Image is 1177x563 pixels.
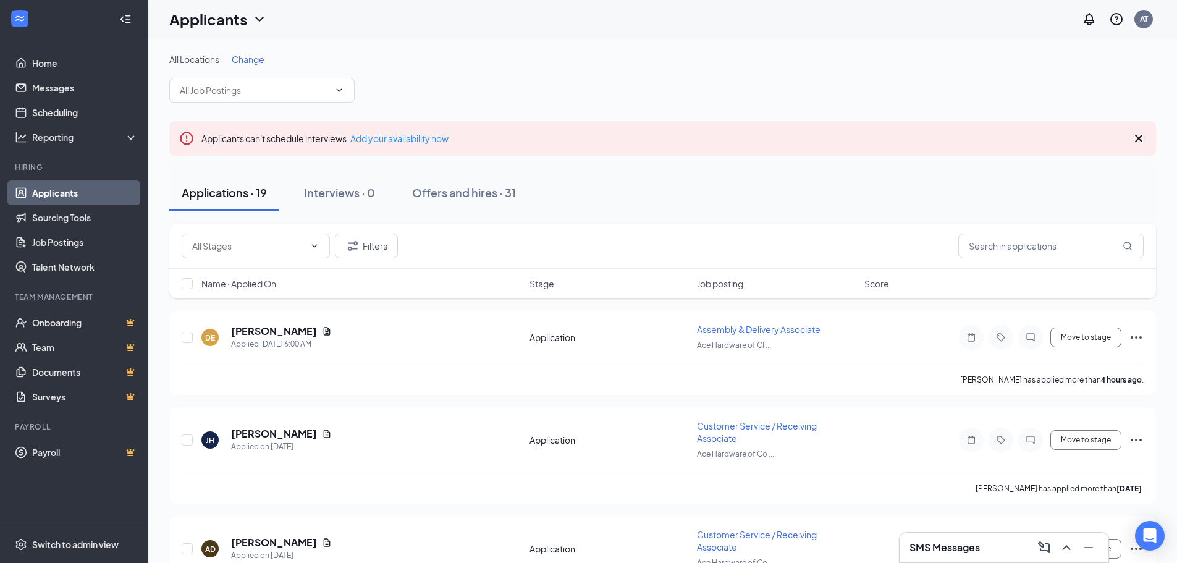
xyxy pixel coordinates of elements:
h5: [PERSON_NAME] [231,536,317,549]
svg: ChevronDown [252,12,267,27]
svg: Tag [993,435,1008,445]
div: AD [205,544,216,554]
input: All Stages [192,239,305,253]
span: Change [232,54,264,65]
div: Applications · 19 [182,185,267,200]
input: Search in applications [958,234,1144,258]
span: Assembly & Delivery Associate [697,324,821,335]
a: Home [32,51,138,75]
button: Filter Filters [335,234,398,258]
svg: ChatInactive [1023,435,1038,445]
svg: Document [322,429,332,439]
svg: ChatInactive [1023,332,1038,342]
div: Applied on [DATE] [231,549,332,562]
span: Ace Hardware of Co ... [697,449,774,459]
svg: Collapse [119,13,132,25]
svg: Minimize [1081,540,1096,555]
span: Stage [529,277,554,290]
h3: SMS Messages [909,541,980,554]
span: Score [864,277,889,290]
div: Payroll [15,421,135,432]
svg: Analysis [15,131,27,143]
div: Application [529,543,690,555]
b: [DATE] [1116,484,1142,493]
div: DE [205,332,215,343]
a: Sourcing Tools [32,205,138,230]
a: TeamCrown [32,335,138,360]
div: Offers and hires · 31 [412,185,516,200]
div: Switch to admin view [32,538,119,551]
svg: Ellipses [1129,433,1144,447]
span: Customer Service / Receiving Associate [697,420,817,444]
button: ChevronUp [1057,538,1076,557]
svg: Tag [993,332,1008,342]
button: Minimize [1079,538,1099,557]
p: [PERSON_NAME] has applied more than . [960,375,1144,385]
h1: Applicants [169,9,247,30]
svg: QuestionInfo [1109,12,1124,27]
svg: MagnifyingGlass [1123,241,1133,251]
div: Interviews · 0 [304,185,375,200]
div: JH [206,435,214,446]
div: Hiring [15,162,135,172]
div: Application [529,434,690,446]
svg: Note [964,332,979,342]
span: Ace Hardware of Cl ... [697,341,771,350]
svg: Settings [15,538,27,551]
button: Move to stage [1050,430,1121,450]
a: Job Postings [32,230,138,255]
svg: ChevronDown [310,241,319,251]
p: [PERSON_NAME] has applied more than . [976,483,1144,494]
svg: Notifications [1082,12,1097,27]
svg: Document [322,326,332,336]
svg: ComposeMessage [1037,540,1052,555]
svg: Ellipses [1129,330,1144,345]
svg: Error [179,131,194,146]
div: AT [1140,14,1148,24]
span: All Locations [169,54,219,65]
svg: Ellipses [1129,541,1144,556]
a: Messages [32,75,138,100]
div: Reporting [32,131,138,143]
svg: ChevronDown [334,85,344,95]
h5: [PERSON_NAME] [231,324,317,338]
span: Name · Applied On [201,277,276,290]
a: Applicants [32,180,138,205]
a: Add your availability now [350,133,449,144]
svg: Document [322,538,332,548]
div: Applied [DATE] 6:00 AM [231,338,332,350]
a: OnboardingCrown [32,310,138,335]
div: Applied on [DATE] [231,441,332,453]
svg: Note [964,435,979,445]
button: ComposeMessage [1034,538,1054,557]
a: PayrollCrown [32,440,138,465]
h5: [PERSON_NAME] [231,427,317,441]
a: SurveysCrown [32,384,138,409]
a: Talent Network [32,255,138,279]
div: Team Management [15,292,135,302]
span: Applicants can't schedule interviews. [201,133,449,144]
span: Job posting [697,277,743,290]
input: All Job Postings [180,83,329,97]
svg: ChevronUp [1059,540,1074,555]
a: Scheduling [32,100,138,125]
div: Open Intercom Messenger [1135,521,1165,551]
b: 4 hours ago [1101,375,1142,384]
svg: WorkstreamLogo [14,12,26,25]
span: Customer Service / Receiving Associate [697,529,817,552]
svg: Cross [1131,131,1146,146]
button: Move to stage [1050,328,1121,347]
a: DocumentsCrown [32,360,138,384]
div: Application [529,331,690,344]
svg: Filter [345,239,360,253]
